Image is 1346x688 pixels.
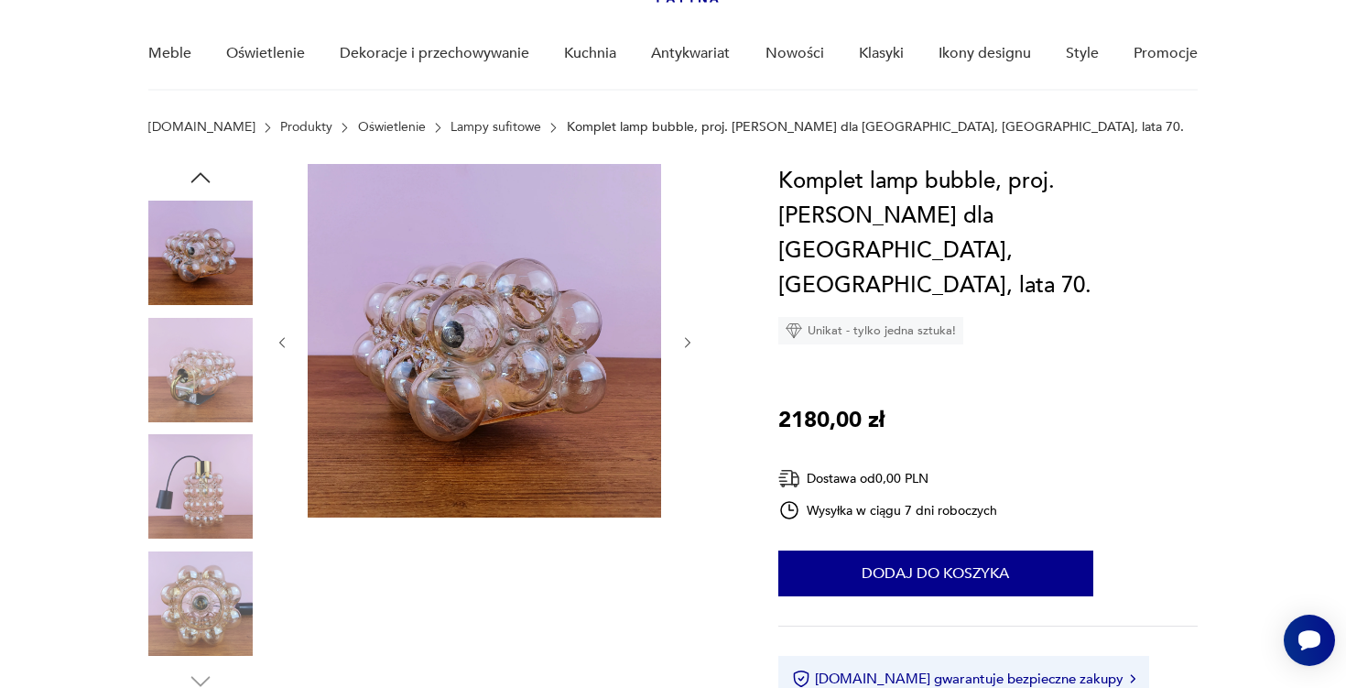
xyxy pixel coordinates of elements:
img: Zdjęcie produktu Komplet lamp bubble, proj. H. Tynell dla Limburg, Niemcy, lata 70. [148,201,253,305]
iframe: Smartsupp widget button [1284,615,1335,666]
button: [DOMAIN_NAME] gwarantuje bezpieczne zakupy [792,670,1135,688]
img: Zdjęcie produktu Komplet lamp bubble, proj. H. Tynell dla Limburg, Niemcy, lata 70. [308,164,661,518]
h1: Komplet lamp bubble, proj. [PERSON_NAME] dla [GEOGRAPHIC_DATA], [GEOGRAPHIC_DATA], lata 70. [778,164,1199,303]
button: Dodaj do koszyka [778,551,1093,596]
a: Antykwariat [651,18,730,89]
a: Oświetlenie [226,18,305,89]
div: Dostawa od 0,00 PLN [778,467,998,490]
a: Promocje [1134,18,1198,89]
a: Lampy sufitowe [450,120,541,135]
div: Wysyłka w ciągu 7 dni roboczych [778,499,998,521]
a: [DOMAIN_NAME] [148,120,255,135]
a: Nowości [765,18,824,89]
img: Ikona certyfikatu [792,670,810,688]
p: Komplet lamp bubble, proj. [PERSON_NAME] dla [GEOGRAPHIC_DATA], [GEOGRAPHIC_DATA], lata 70. [567,120,1184,135]
p: 2180,00 zł [778,403,885,438]
a: Ikony designu [939,18,1031,89]
a: Klasyki [859,18,904,89]
img: Ikona dostawy [778,467,800,490]
a: Style [1066,18,1099,89]
a: Kuchnia [564,18,616,89]
a: Produkty [280,120,332,135]
img: Ikona diamentu [786,322,802,339]
a: Oświetlenie [358,120,426,135]
img: Ikona strzałki w prawo [1130,674,1135,683]
div: Unikat - tylko jedna sztuka! [778,317,963,344]
img: Zdjęcie produktu Komplet lamp bubble, proj. H. Tynell dla Limburg, Niemcy, lata 70. [148,551,253,656]
a: Dekoracje i przechowywanie [340,18,529,89]
a: Meble [148,18,191,89]
img: Zdjęcie produktu Komplet lamp bubble, proj. H. Tynell dla Limburg, Niemcy, lata 70. [148,318,253,422]
img: Zdjęcie produktu Komplet lamp bubble, proj. H. Tynell dla Limburg, Niemcy, lata 70. [148,434,253,539]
